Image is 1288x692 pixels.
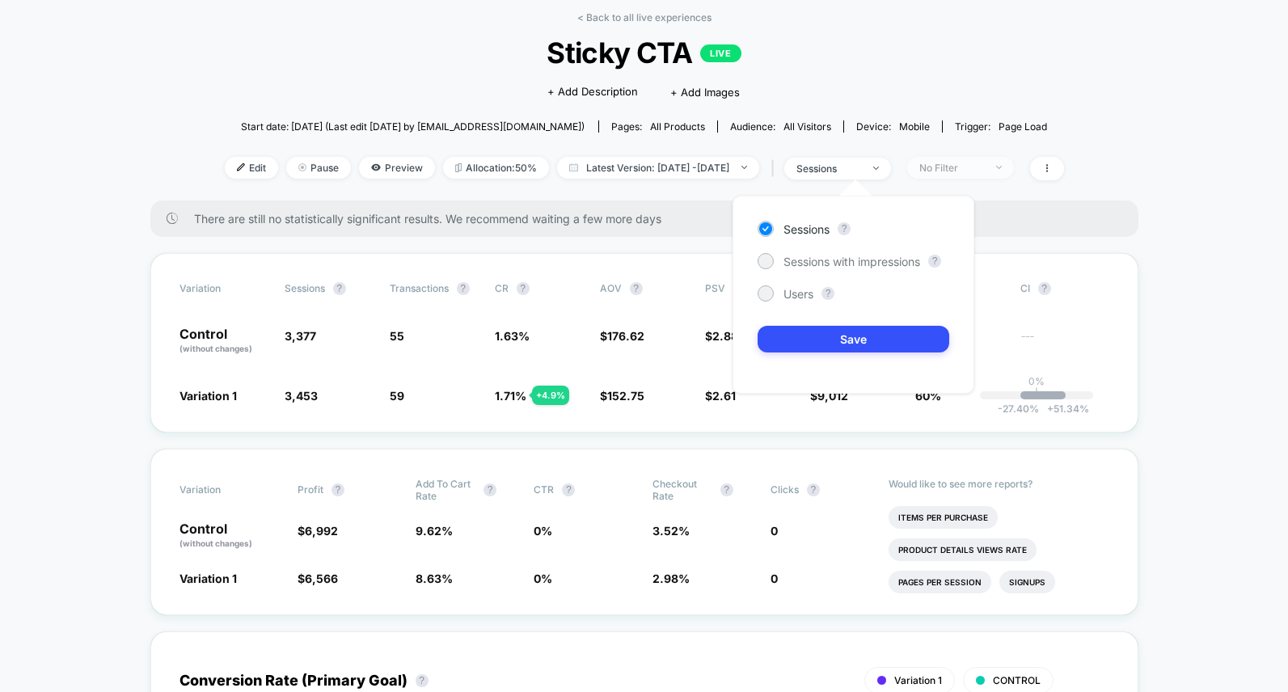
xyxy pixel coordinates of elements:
[416,674,429,687] button: ?
[179,478,268,502] span: Variation
[534,483,554,496] span: CTR
[705,329,738,343] span: $
[705,282,725,294] span: PSV
[600,282,622,294] span: AOV
[416,572,453,585] span: 8.63 %
[996,166,1002,169] img: end
[359,157,435,179] span: Preview
[998,403,1039,415] span: -27.40 %
[928,255,941,268] button: ?
[730,120,831,133] div: Audience:
[517,282,530,295] button: ?
[919,162,984,174] div: No Filter
[237,163,245,171] img: edit
[600,389,644,403] span: $
[534,572,552,585] span: 0 %
[783,255,920,268] span: Sessions with impressions
[179,389,237,403] span: Variation 1
[652,572,690,585] span: 2.98 %
[771,524,778,538] span: 0
[179,522,281,550] p: Control
[305,572,338,585] span: 6,566
[1020,282,1109,295] span: CI
[758,326,949,352] button: Save
[179,572,237,585] span: Variation 1
[305,524,338,538] span: 6,992
[443,157,549,179] span: Allocation: 50%
[1035,387,1038,399] p: |
[577,11,712,23] a: < Back to all live experiences
[889,478,1109,490] p: Would like to see more reports?
[1020,331,1109,355] span: ---
[390,329,404,343] span: 55
[783,222,830,236] span: Sessions
[333,282,346,295] button: ?
[298,524,338,538] span: $
[1038,282,1051,295] button: ?
[562,483,575,496] button: ?
[796,162,861,175] div: sessions
[720,483,733,496] button: ?
[532,386,569,405] div: + 4.9 %
[179,344,252,353] span: (without changes)
[712,329,738,343] span: 2.88
[179,538,252,548] span: (without changes)
[700,44,741,62] p: LIVE
[1047,403,1054,415] span: +
[652,478,712,502] span: Checkout Rate
[607,389,644,403] span: 152.75
[285,389,318,403] span: 3,453
[1028,375,1045,387] p: 0%
[495,389,526,403] span: 1.71 %
[630,282,643,295] button: ?
[999,571,1055,593] li: Signups
[712,389,736,403] span: 2.61
[457,282,470,295] button: ?
[767,157,784,180] span: |
[285,329,316,343] span: 3,377
[179,327,268,355] p: Control
[741,166,747,169] img: end
[771,483,799,496] span: Clicks
[194,212,1106,226] span: There are still no statistically significant results. We recommend waiting a few more days
[899,120,930,133] span: mobile
[993,674,1041,686] span: CONTROL
[600,329,644,343] span: $
[547,84,638,100] span: + Add Description
[298,572,338,585] span: $
[241,120,585,133] span: Start date: [DATE] (Last edit [DATE] by [EMAIL_ADDRESS][DOMAIN_NAME])
[179,282,268,295] span: Variation
[838,222,851,235] button: ?
[873,167,879,170] img: end
[783,120,831,133] span: All Visitors
[607,329,644,343] span: 176.62
[285,282,325,294] span: Sessions
[298,483,323,496] span: Profit
[484,483,496,496] button: ?
[783,287,813,301] span: Users
[652,524,690,538] span: 3.52 %
[705,389,736,403] span: $
[955,120,1047,133] div: Trigger:
[670,86,740,99] span: + Add Images
[889,571,991,593] li: Pages Per Session
[1039,403,1089,415] span: 51.34 %
[266,36,1021,70] span: Sticky CTA
[999,120,1047,133] span: Page Load
[889,538,1037,561] li: Product Details Views Rate
[611,120,705,133] div: Pages:
[771,572,778,585] span: 0
[843,120,942,133] span: Device:
[650,120,705,133] span: all products
[298,163,306,171] img: end
[495,329,530,343] span: 1.63 %
[225,157,278,179] span: Edit
[390,389,404,403] span: 59
[889,506,998,529] li: Items Per Purchase
[390,282,449,294] span: Transactions
[534,524,552,538] span: 0 %
[332,483,344,496] button: ?
[416,524,453,538] span: 9.62 %
[894,674,942,686] span: Variation 1
[807,483,820,496] button: ?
